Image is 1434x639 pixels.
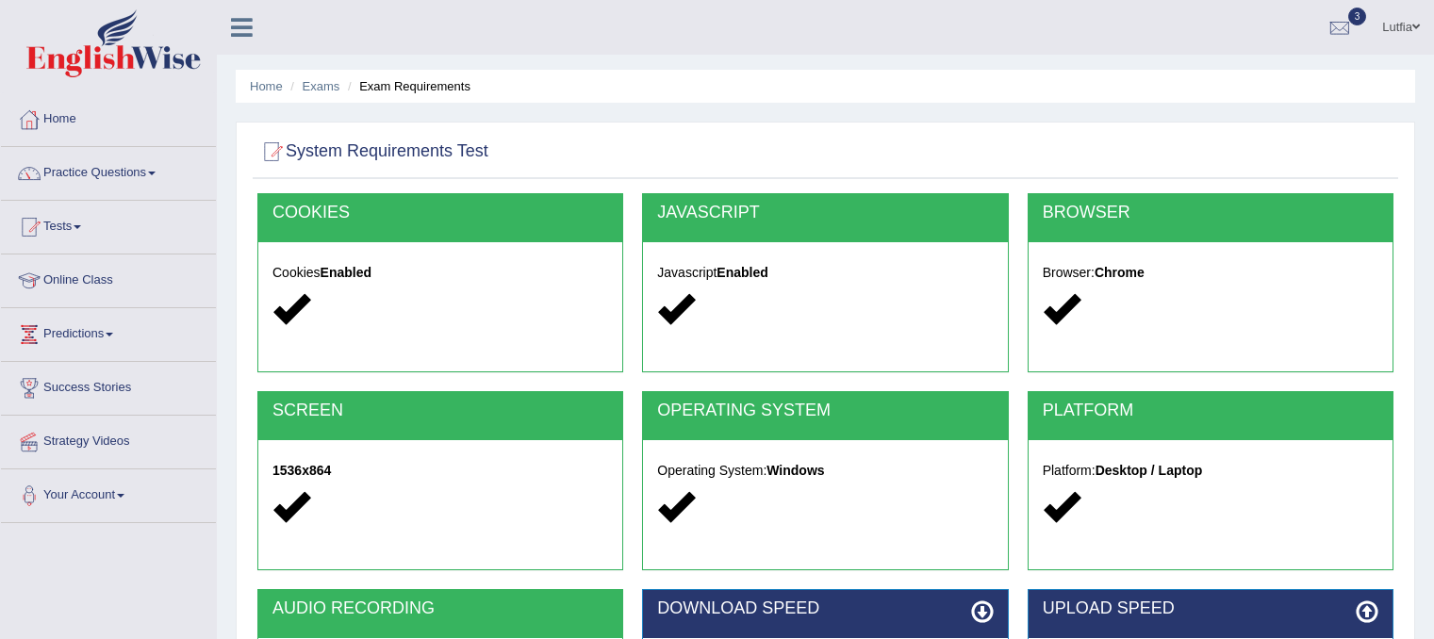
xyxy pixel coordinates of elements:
h2: DOWNLOAD SPEED [657,599,993,618]
h2: PLATFORM [1043,401,1378,420]
h2: AUDIO RECORDING [272,599,608,618]
h2: SCREEN [272,401,608,420]
a: Tests [1,201,216,248]
strong: Chrome [1095,265,1145,280]
a: Exams [303,79,340,93]
li: Exam Requirements [343,77,470,95]
h2: JAVASCRIPT [657,204,993,222]
a: Your Account [1,469,216,516]
h5: Javascript [657,266,993,280]
strong: Enabled [321,265,371,280]
a: Predictions [1,308,216,355]
strong: 1536x864 [272,463,331,478]
span: 3 [1348,8,1367,25]
strong: Windows [766,463,824,478]
h5: Platform: [1043,464,1378,478]
strong: Desktop / Laptop [1096,463,1203,478]
a: Home [1,93,216,140]
a: Strategy Videos [1,416,216,463]
h5: Operating System: [657,464,993,478]
a: Practice Questions [1,147,216,194]
h2: UPLOAD SPEED [1043,599,1378,618]
h2: OPERATING SYSTEM [657,401,993,420]
a: Success Stories [1,362,216,409]
h2: System Requirements Test [257,138,488,166]
strong: Enabled [717,265,767,280]
a: Online Class [1,254,216,302]
a: Home [250,79,283,93]
h2: COOKIES [272,204,608,222]
h5: Browser: [1043,266,1378,280]
h2: BROWSER [1043,204,1378,222]
h5: Cookies [272,266,608,280]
